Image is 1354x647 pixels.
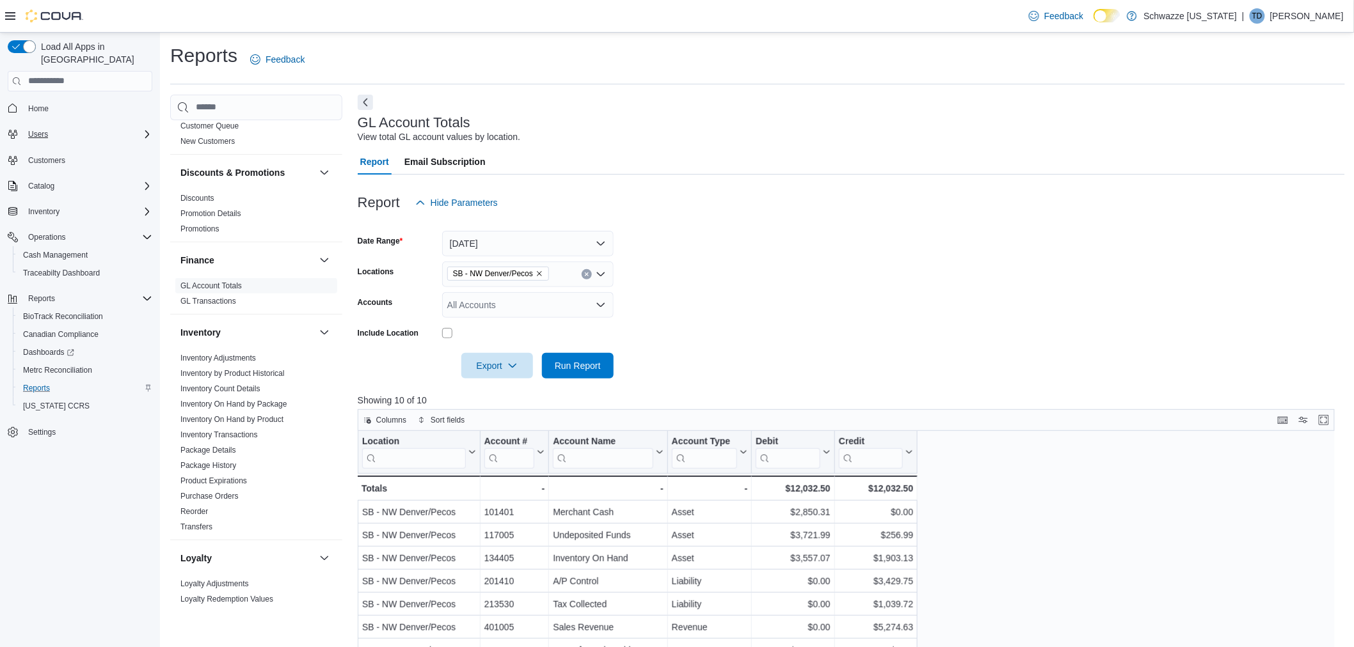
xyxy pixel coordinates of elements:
[23,250,88,260] span: Cash Management
[18,398,152,414] span: Washington CCRS
[317,325,332,340] button: Inventory
[23,329,99,339] span: Canadian Compliance
[180,579,249,589] span: Loyalty Adjustments
[839,550,914,566] div: $1,903.13
[180,476,247,485] a: Product Expirations
[839,481,914,496] div: $12,032.50
[18,327,152,342] span: Canadian Compliance
[362,435,476,468] button: Location
[18,247,152,263] span: Cash Management
[756,481,831,496] div: $12,032.50
[13,379,157,397] button: Reports
[18,265,105,281] a: Traceabilty Dashboard
[23,291,60,306] button: Reports
[672,620,748,635] div: Revenue
[553,481,663,496] div: -
[13,325,157,343] button: Canadian Compliance
[180,297,236,306] a: GL Transactions
[3,151,157,169] button: Customers
[362,620,476,635] div: SB - NW Denver/Pecos
[18,380,152,396] span: Reports
[839,435,904,448] div: Credit
[180,368,285,378] span: Inventory by Product Historical
[170,191,342,242] div: Discounts & Promotions
[180,460,236,471] span: Package History
[23,101,54,116] a: Home
[3,99,157,118] button: Home
[756,573,831,589] div: $0.00
[362,596,476,612] div: SB - NW Denver/Pecos
[536,270,543,277] button: Remove SB - NW Denver/Pecos from selection in this group
[1094,9,1120,22] input: Dark Mode
[180,254,214,267] h3: Finance
[362,504,476,520] div: SB - NW Denver/Pecos
[180,445,236,455] span: Package Details
[23,383,50,393] span: Reports
[180,296,236,306] span: GL Transactions
[672,435,738,448] div: Account Type
[362,435,466,448] div: Location
[1242,8,1245,24] p: |
[358,236,403,246] label: Date Range
[180,595,273,604] a: Loyalty Redemption Values
[180,136,235,146] span: New Customers
[358,328,418,338] label: Include Location
[1044,10,1083,22] span: Feedback
[672,435,738,468] div: Account Type
[672,527,748,543] div: Asset
[484,620,545,635] div: 401005
[180,209,241,218] a: Promotion Details
[180,224,219,234] span: Promotions
[170,350,342,540] div: Inventory
[13,308,157,325] button: BioTrack Reconciliation
[18,265,152,281] span: Traceabilty Dashboard
[672,504,748,520] div: Asset
[18,327,104,342] a: Canadian Compliance
[453,267,533,280] span: SB - NW Denver/Pecos
[180,137,235,146] a: New Customers
[839,573,914,589] div: $3,429.75
[180,446,236,455] a: Package Details
[3,290,157,308] button: Reports
[484,435,534,468] div: Account #
[180,552,314,565] button: Loyalty
[469,353,525,378] span: Export
[839,504,914,520] div: $0.00
[180,506,208,517] span: Reorder
[582,269,592,279] button: Clear input
[180,208,241,219] span: Promotion Details
[484,435,534,448] div: Account #
[362,481,476,496] div: Totals
[180,224,219,233] a: Promotions
[180,522,212,532] span: Transfers
[596,300,606,310] button: Open list of options
[28,181,54,191] span: Catalog
[413,412,470,428] button: Sort fields
[839,620,914,635] div: $5,274.63
[180,281,242,291] span: GL Account Totals
[362,435,466,468] div: Location
[18,345,79,360] a: Dashboards
[26,10,83,22] img: Cova
[839,527,914,543] div: $256.99
[756,527,831,543] div: $3,721.99
[18,309,152,324] span: BioTrack Reconciliation
[180,121,239,130] a: Customer Queue
[1094,22,1094,23] span: Dark Mode
[13,264,157,282] button: Traceabilty Dashboard
[245,47,310,72] a: Feedback
[23,152,152,168] span: Customers
[23,401,90,411] span: [US_STATE] CCRS
[23,100,152,116] span: Home
[170,43,237,68] h1: Reports
[18,309,108,324] a: BioTrack Reconciliation
[484,481,545,496] div: -
[1275,412,1291,428] button: Keyboard shortcuts
[13,361,157,379] button: Metrc Reconciliation
[839,435,904,468] div: Credit
[23,204,152,219] span: Inventory
[180,194,214,203] a: Discounts
[180,384,260,393] a: Inventory Count Details
[23,291,152,306] span: Reports
[23,178,60,194] button: Catalog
